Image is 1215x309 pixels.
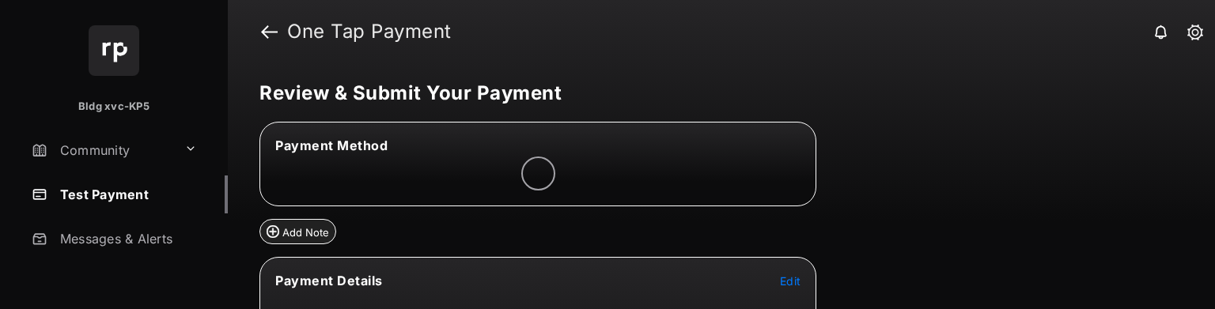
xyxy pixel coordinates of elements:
[287,22,452,41] strong: One Tap Payment
[89,25,139,76] img: svg+xml;base64,PHN2ZyB4bWxucz0iaHR0cDovL3d3dy53My5vcmcvMjAwMC9zdmciIHdpZHRoPSI2NCIgaGVpZ2h0PSI2NC...
[25,220,228,258] a: Messages & Alerts
[259,219,336,244] button: Add Note
[25,131,178,169] a: Community
[259,84,1171,103] h5: Review & Submit Your Payment
[275,273,383,288] span: Payment Details
[780,274,801,288] span: Edit
[780,273,801,288] button: Edit
[275,138,388,153] span: Payment Method
[25,175,228,213] a: Test Payment
[78,99,150,115] p: Bldg xvc-KP5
